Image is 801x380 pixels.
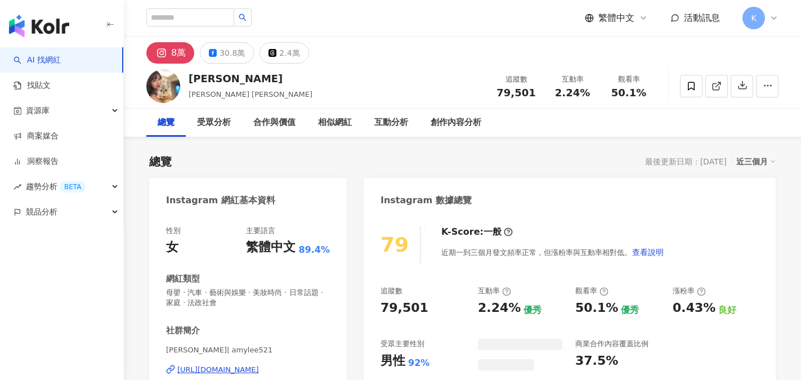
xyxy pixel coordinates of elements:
[14,55,61,66] a: searchAI 找網紅
[673,299,715,317] div: 0.43%
[611,87,646,99] span: 50.1%
[381,339,424,349] div: 受眾主要性別
[381,352,405,370] div: 男性
[279,45,299,61] div: 2.4萬
[381,299,428,317] div: 79,501
[166,325,200,337] div: 社群簡介
[149,154,172,169] div: 總覽
[177,365,259,375] div: [URL][DOMAIN_NAME]
[60,181,86,193] div: BETA
[200,42,254,64] button: 30.8萬
[551,74,594,85] div: 互動率
[26,98,50,123] span: 資源庫
[158,116,174,129] div: 總覽
[26,199,57,225] span: 競品分析
[166,345,330,355] span: [PERSON_NAME]| amylee521
[575,299,618,317] div: 50.1%
[575,352,618,370] div: 37.5%
[632,248,664,257] span: 查看說明
[239,14,247,21] span: search
[14,80,51,91] a: 找貼文
[253,116,296,129] div: 合作與價值
[523,304,542,316] div: 優秀
[495,74,538,85] div: 追蹤數
[166,194,275,207] div: Instagram 網紅基本資料
[166,273,200,285] div: 網紅類型
[478,299,521,317] div: 2.24%
[484,226,502,238] div: 一般
[9,15,69,37] img: logo
[374,116,408,129] div: 互動分析
[496,87,535,99] span: 79,501
[26,174,86,199] span: 趨勢分析
[318,116,352,129] div: 相似網紅
[381,286,402,296] div: 追蹤數
[632,241,664,263] button: 查看說明
[259,42,308,64] button: 2.4萬
[645,157,727,166] div: 最後更新日期：[DATE]
[575,339,648,349] div: 商業合作內容覆蓋比例
[408,357,429,369] div: 92%
[751,12,756,24] span: K
[441,226,513,238] div: K-Score :
[146,69,180,103] img: KOL Avatar
[441,241,664,263] div: 近期一到三個月發文頻率正常，但漲粉率與互動率相對低。
[607,74,650,85] div: 觀看率
[478,286,511,296] div: 互動率
[166,288,330,308] span: 母嬰 · 汽車 · 藝術與娛樂 · 美妝時尚 · 日常話題 · 家庭 · 法政社會
[431,116,481,129] div: 創作內容分析
[246,226,275,236] div: 主要語言
[14,156,59,167] a: 洞察報告
[197,116,231,129] div: 受眾分析
[166,365,330,375] a: [URL][DOMAIN_NAME]
[736,154,776,169] div: 近三個月
[718,304,736,316] div: 良好
[189,71,312,86] div: [PERSON_NAME]
[14,131,59,142] a: 商案媒合
[298,244,330,256] span: 89.4%
[621,304,639,316] div: 優秀
[381,233,409,256] div: 79
[189,90,312,99] span: [PERSON_NAME] [PERSON_NAME]
[381,194,472,207] div: Instagram 數據總覽
[14,183,21,191] span: rise
[575,286,608,296] div: 觀看率
[146,42,194,64] button: 8萬
[166,226,181,236] div: 性別
[555,87,590,99] span: 2.24%
[684,12,720,23] span: 活動訊息
[246,239,296,256] div: 繁體中文
[166,239,178,256] div: 女
[220,45,245,61] div: 30.8萬
[673,286,706,296] div: 漲粉率
[171,45,186,61] div: 8萬
[598,12,634,24] span: 繁體中文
